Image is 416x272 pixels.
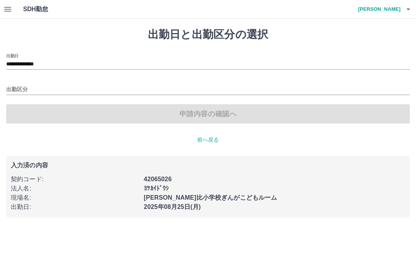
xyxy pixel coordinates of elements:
[144,185,169,192] b: ﾖﾂｶｲﾄﾞｳｼ
[11,162,405,169] p: 入力済の内容
[6,53,18,58] label: 出勤日
[144,204,201,210] b: 2025年08月25日(月)
[144,176,171,182] b: 42065026
[6,28,410,41] h1: 出勤日と出勤区分の選択
[11,175,139,184] p: 契約コード :
[11,202,139,212] p: 出勤日 :
[144,194,277,201] b: [PERSON_NAME]比小学校ぎんがこどもルーム
[6,136,410,144] p: 前へ戻る
[11,184,139,193] p: 法人名 :
[11,193,139,202] p: 現場名 :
